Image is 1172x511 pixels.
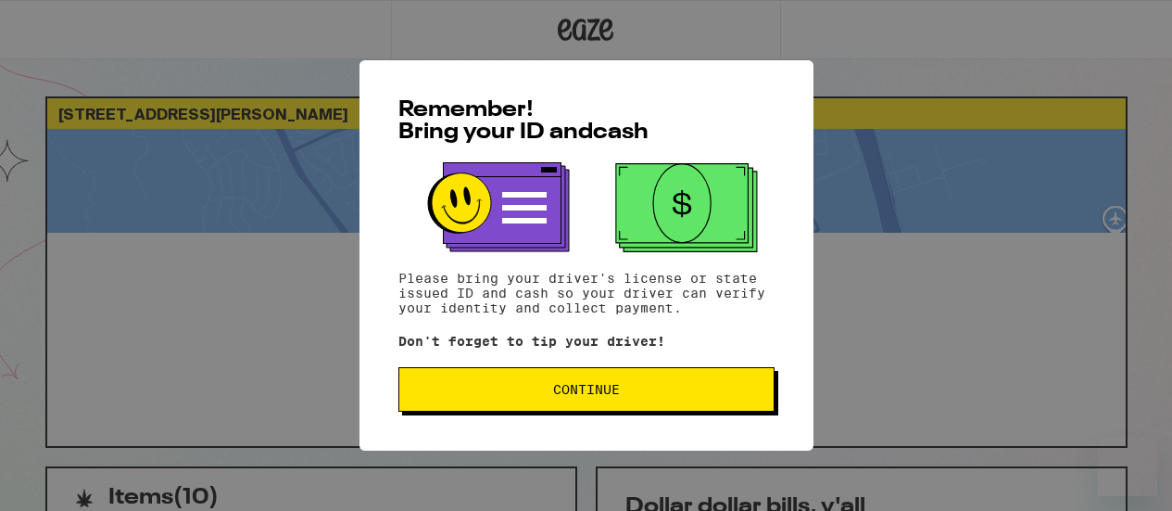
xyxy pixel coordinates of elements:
[398,99,649,144] span: Remember! Bring your ID and cash
[1098,437,1157,496] iframe: Button to launch messaging window
[398,367,775,412] button: Continue
[553,383,620,396] span: Continue
[398,334,775,349] p: Don't forget to tip your driver!
[398,271,775,315] p: Please bring your driver's license or state issued ID and cash so your driver can verify your ide...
